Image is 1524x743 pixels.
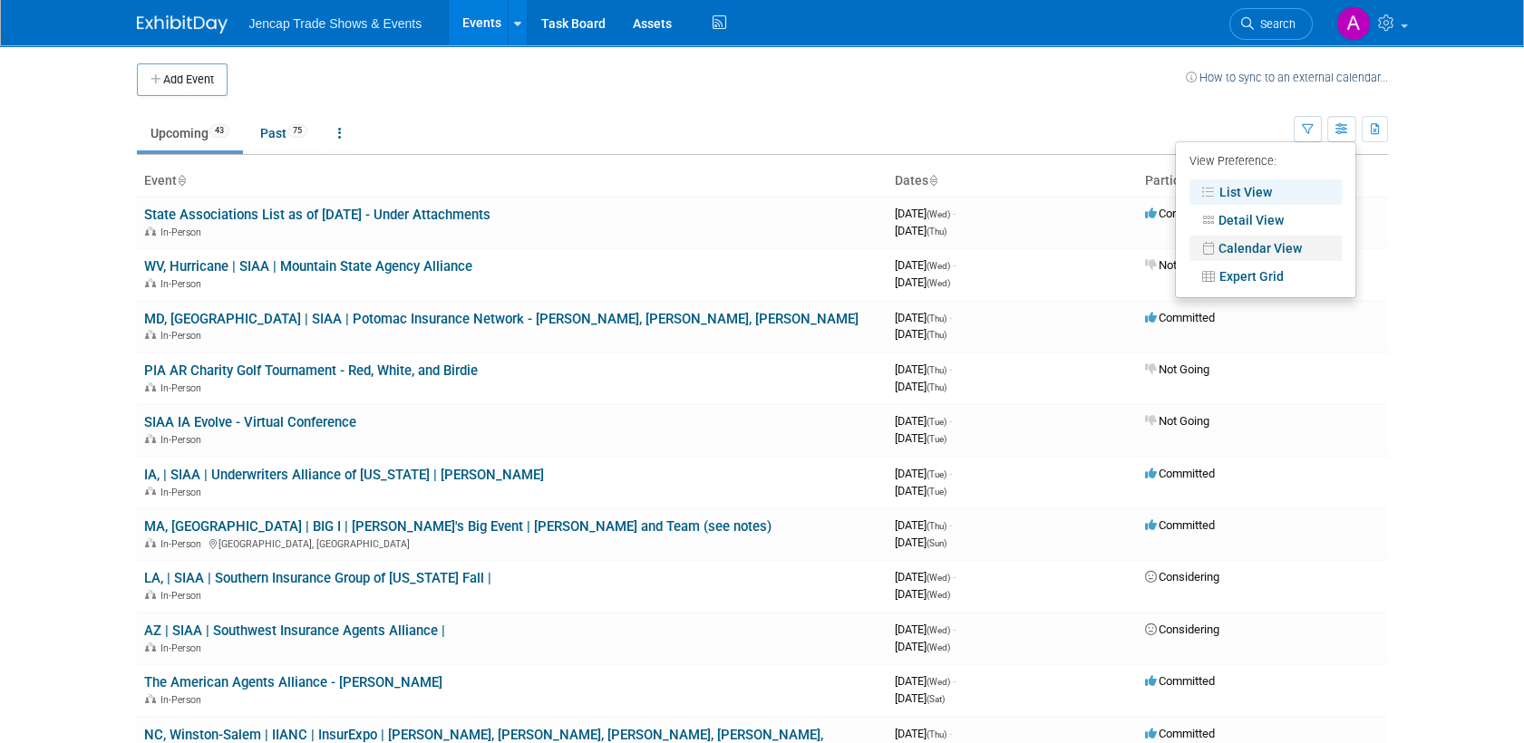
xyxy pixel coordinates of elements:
[895,258,956,272] span: [DATE]
[287,124,307,138] span: 75
[177,173,186,188] a: Sort by Event Name
[927,573,950,583] span: (Wed)
[927,227,946,236] span: (Thu)
[1189,236,1342,261] a: Calendar View
[1189,179,1342,205] a: List View
[895,727,952,740] span: [DATE]
[927,382,946,392] span: (Thu)
[895,224,946,237] span: [DATE]
[144,207,490,223] a: State Associations List as of [DATE] - Under Attachments
[949,518,952,532] span: -
[145,538,156,547] img: In-Person Event
[1145,674,1215,688] span: Committed
[928,173,937,188] a: Sort by Start Date
[160,487,207,498] span: In-Person
[145,330,156,339] img: In-Person Event
[1186,71,1388,84] a: How to sync to an external calendar...
[927,209,950,219] span: (Wed)
[1336,6,1371,41] img: Allison Sharpe
[1145,518,1215,532] span: Committed
[1145,311,1215,324] span: Committed
[1254,17,1296,31] span: Search
[1145,727,1215,740] span: Committed
[927,677,950,687] span: (Wed)
[927,625,950,635] span: (Wed)
[160,538,207,550] span: In-Person
[927,469,946,479] span: (Tue)
[949,467,952,480] span: -
[145,642,156,651] img: In-Person Event
[927,538,946,548] span: (Sun)
[927,261,950,271] span: (Wed)
[160,330,207,342] span: In-Person
[953,207,956,220] span: -
[895,414,952,428] span: [DATE]
[895,674,956,688] span: [DATE]
[895,207,956,220] span: [DATE]
[1145,467,1215,480] span: Committed
[160,590,207,602] span: In-Person
[145,487,156,496] img: In-Person Event
[895,327,946,341] span: [DATE]
[895,570,956,584] span: [DATE]
[137,166,888,197] th: Event
[247,116,321,150] a: Past75
[144,467,544,483] a: IA, | SIAA | Underwriters Alliance of [US_STATE] | [PERSON_NAME]
[895,467,952,480] span: [DATE]
[895,484,946,497] span: [DATE]
[949,311,952,324] span: -
[1189,207,1342,233] a: Detail View
[949,362,952,376] span: -
[895,275,950,289] span: [DATE]
[209,124,229,138] span: 43
[145,434,156,443] img: In-Person Event
[160,382,207,394] span: In-Person
[949,727,952,740] span: -
[1145,622,1219,636] span: Considering
[144,570,491,586] a: LA, | SIAA | Southern Insurance Group of [US_STATE] Fall |
[144,536,880,550] div: [GEOGRAPHIC_DATA], [GEOGRAPHIC_DATA]
[895,380,946,393] span: [DATE]
[895,640,950,653] span: [DATE]
[137,116,243,150] a: Upcoming43
[1189,264,1342,289] a: Expert Grid
[160,642,207,654] span: In-Person
[1145,414,1209,428] span: Not Going
[927,521,946,531] span: (Thu)
[160,694,207,706] span: In-Person
[927,434,946,444] span: (Tue)
[927,729,946,739] span: (Thu)
[927,487,946,497] span: (Tue)
[144,674,442,690] a: The American Agents Alliance - [PERSON_NAME]
[927,417,946,427] span: (Tue)
[949,414,952,428] span: -
[927,330,946,340] span: (Thu)
[953,674,956,688] span: -
[1138,166,1388,197] th: Participation
[145,590,156,599] img: In-Person Event
[144,414,356,430] a: SIAA IA Evolve - Virtual Conference
[144,622,445,639] a: AZ | SIAA | Southwest Insurance Agents Alliance |
[144,311,859,327] a: MD, [GEOGRAPHIC_DATA] | SIAA | Potomac Insurance Network - [PERSON_NAME], [PERSON_NAME], [PERSON_...
[160,227,207,238] span: In-Person
[1189,149,1342,177] div: View Preference:
[895,431,946,445] span: [DATE]
[1145,258,1209,272] span: Not Going
[953,622,956,636] span: -
[888,166,1138,197] th: Dates
[1145,362,1209,376] span: Not Going
[144,518,772,535] a: MA, [GEOGRAPHIC_DATA] | BIG I | [PERSON_NAME]'s Big Event | [PERSON_NAME] and Team (see notes)
[895,587,950,601] span: [DATE]
[927,590,950,600] span: (Wed)
[927,278,950,288] span: (Wed)
[895,622,956,636] span: [DATE]
[1145,207,1215,220] span: Committed
[927,314,946,323] span: (Thu)
[1229,8,1313,40] a: Search
[895,691,945,705] span: [DATE]
[137,63,228,96] button: Add Event
[927,365,946,375] span: (Thu)
[144,258,472,275] a: WV, Hurricane | SIAA | Mountain State Agency Alliance
[145,278,156,287] img: In-Person Event
[145,382,156,391] img: In-Person Event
